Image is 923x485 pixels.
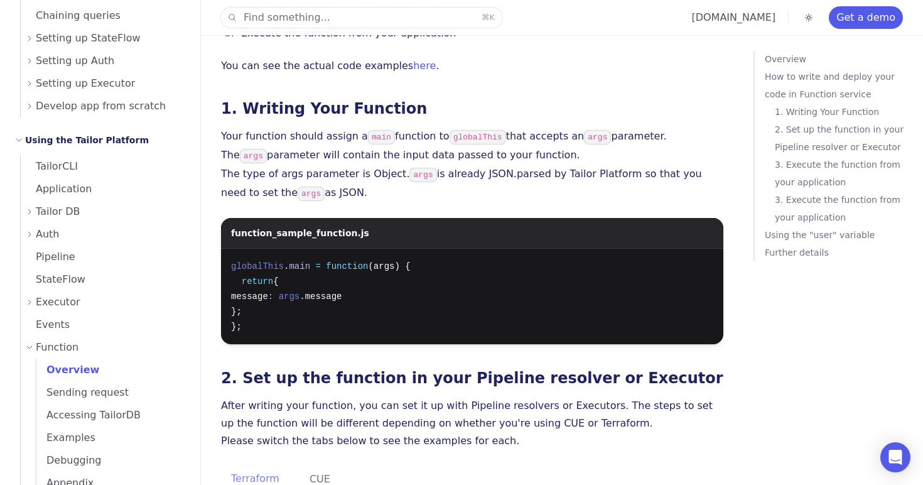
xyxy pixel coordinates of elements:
a: Examples [36,427,185,449]
span: }; [231,322,242,332]
span: Accessing TailorDB [36,409,141,421]
a: StateFlow [21,268,185,291]
a: Application [21,178,185,200]
a: Using the "user" variable [765,226,918,244]
span: TailorCLI [21,160,78,172]
kbd: ⌘ [481,13,489,22]
span: Events [21,319,70,330]
span: .message [300,292,342,302]
span: main [289,261,310,271]
span: Examples [36,432,95,444]
span: Tailor DB [36,203,80,221]
span: globalThis [231,261,284,271]
code: args [409,168,436,182]
code: args [298,187,325,201]
span: (args) { [368,261,410,271]
a: Get a demo [829,6,903,29]
a: 3. Execute the function from your application [775,191,918,226]
span: StateFlow [21,273,85,285]
code: args [584,130,611,144]
span: args [279,292,300,302]
a: here [413,60,436,72]
span: message [231,292,268,302]
a: TailorCLI [21,155,185,178]
span: Application [21,183,92,195]
a: 1. Writing Your Function [221,100,427,117]
a: Accessing TailorDB [36,404,185,427]
span: Auth [36,226,60,243]
p: You can see the actual code examples . [221,57,723,75]
a: 3. Execute the function from your application [775,156,918,191]
a: Debugging [36,449,185,472]
code: args [240,149,267,163]
a: Pipeline [21,246,185,268]
button: Toggle dark mode [801,10,816,25]
span: Overview [36,364,99,376]
span: Chaining queries [21,9,121,21]
span: : [268,292,273,302]
span: . [284,261,289,271]
a: 2. Set up the function in your Pipeline resolver or Executor [221,369,723,387]
span: Develop app from scratch [36,97,166,115]
code: main [368,130,395,144]
a: How to write and deploy your code in Function service [765,68,918,103]
span: Debugging [36,454,102,466]
a: 2. Set up the function in your Pipeline resolver or Executor [775,121,918,156]
a: Overview [765,50,918,68]
a: [DOMAIN_NAME] [691,11,775,23]
span: Pipeline [21,251,75,263]
button: Find something...⌘K [221,8,502,28]
span: Setting up Auth [36,52,114,70]
span: }; [231,307,242,317]
a: 1. Writing Your Function [775,103,918,121]
a: Events [21,313,185,336]
h3: function_sample_function.js [231,218,369,241]
span: function [326,261,368,271]
span: return [242,276,273,286]
span: Setting up StateFlow [36,30,141,47]
p: Your function should assign a function to that accepts an parameter. The parameter will contain t... [221,128,723,203]
kbd: K [489,13,495,22]
a: Sending request [36,381,185,404]
a: Chaining queries [21,4,185,27]
a: Overview [36,359,185,381]
p: After writing your function, you can set it up with Pipeline resolvers or Executors. The steps to... [221,397,723,450]
span: = [315,261,320,271]
div: Open Intercom Messenger [880,442,910,472]
span: Function [36,339,78,356]
span: Executor [36,293,80,311]
span: { [273,276,278,286]
span: Sending request [36,386,129,398]
code: globalThis [450,130,506,144]
a: Further details [765,244,918,261]
h2: Using the Tailor Platform [25,133,149,148]
span: Setting up Executor [36,75,135,92]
